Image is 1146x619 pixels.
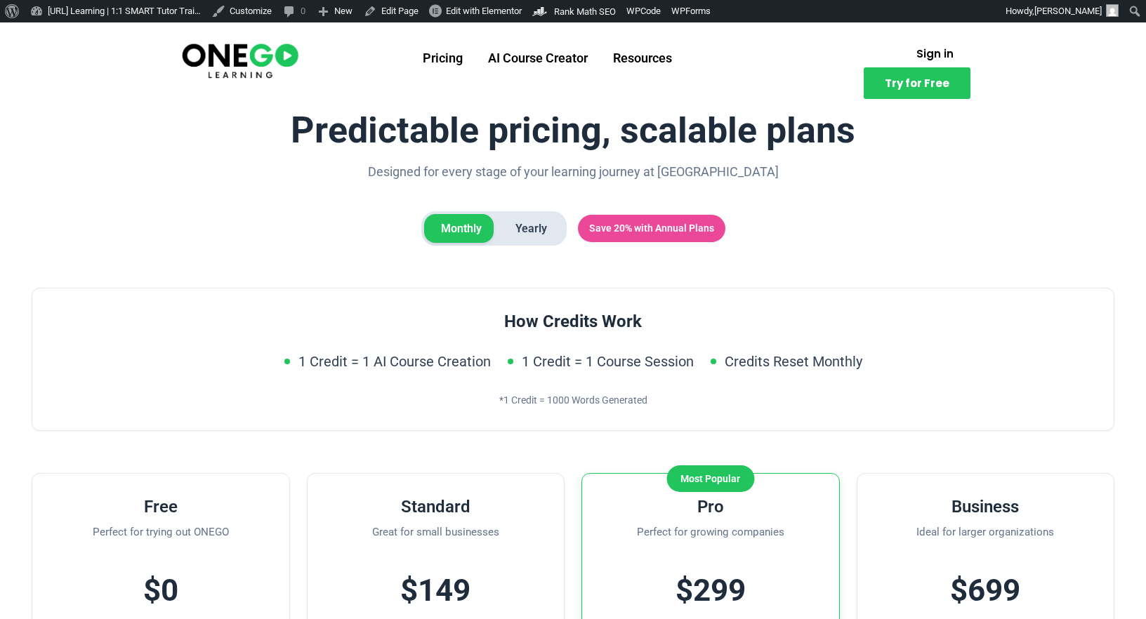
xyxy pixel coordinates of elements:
[578,215,725,241] span: Save 20% with Annual Plans
[880,524,1092,552] p: Ideal for larger organizations
[605,566,817,615] div: $299
[880,496,1092,518] h3: Business
[666,465,754,492] div: Most Popular
[330,566,542,615] div: $149
[600,40,685,76] a: Resources
[32,110,1114,150] h1: Predictable pricing, scalable plans
[55,566,267,615] div: $0
[605,496,817,518] h3: Pro
[475,40,600,76] a: AI Course Creator
[864,67,970,99] a: Try for Free
[554,6,616,17] span: Rank Math SEO
[885,78,949,88] span: Try for Free
[880,566,1092,615] div: $699
[298,350,491,373] span: 1 Credit = 1 AI Course Creation
[410,40,475,76] a: Pricing
[345,161,801,183] p: Designed for every stage of your learning journey at [GEOGRAPHIC_DATA]
[55,392,1091,408] div: *1 Credit = 1000 Words Generated
[424,214,499,244] span: Monthly
[55,524,267,552] p: Perfect for trying out ONEGO
[725,350,862,373] span: Credits Reset Monthly
[916,48,954,59] span: Sign in
[900,40,970,67] a: Sign in
[1034,6,1102,16] span: [PERSON_NAME]
[330,496,542,518] h3: Standard
[499,214,564,244] span: Yearly
[605,524,817,552] p: Perfect for growing companies
[446,6,522,16] span: Edit with Elementor
[55,496,267,518] h3: Free
[55,311,1091,333] h3: How Credits Work
[522,350,694,373] span: 1 Credit = 1 Course Session
[330,524,542,552] p: Great for small businesses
